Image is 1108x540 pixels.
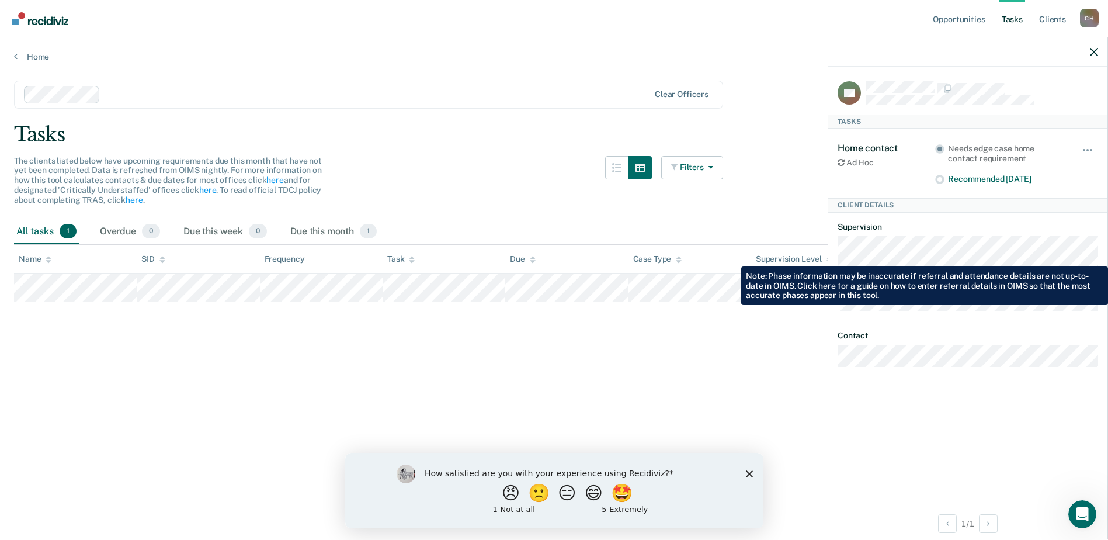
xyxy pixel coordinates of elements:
a: Home [14,51,1094,62]
iframe: Intercom live chat [1068,500,1096,528]
a: here [126,195,143,205]
button: Profile dropdown button [1080,9,1099,27]
div: Client Details [828,198,1107,212]
img: Recidiviz [12,12,68,25]
dt: Supervision [838,222,1098,232]
div: Needs edge case home contact requirement [948,144,1065,164]
div: Due this month [288,219,379,245]
button: Next Client [979,514,998,533]
button: Previous Client [938,514,957,533]
div: Ad Hoc [838,158,935,168]
div: Due this week [181,219,269,245]
div: Due [510,254,536,264]
a: here [199,185,216,195]
a: here [266,175,283,185]
div: Task [387,254,415,264]
div: Name [19,254,51,264]
div: Case Type [633,254,682,264]
div: Recommended [DATE] [948,174,1065,184]
dt: Contact [838,331,1098,341]
span: 1 [60,224,77,239]
div: Frequency [265,254,305,264]
span: 0 [142,224,160,239]
div: Tasks [14,123,1094,147]
div: Tasks [828,115,1107,129]
div: 1 / 1 [828,508,1107,539]
span: 0 [249,224,267,239]
div: Supervision Level [756,254,832,264]
iframe: Survey by Kim from Recidiviz [345,453,763,528]
div: C H [1080,9,1099,27]
span: The clients listed below have upcoming requirements due this month that have not yet been complet... [14,156,322,205]
span: 1 [360,224,377,239]
button: Filters [661,156,723,179]
div: SID [141,254,165,264]
div: Clear officers [655,89,708,99]
div: All tasks [14,219,79,245]
div: Home contact [838,143,935,154]
div: Overdue [98,219,162,245]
